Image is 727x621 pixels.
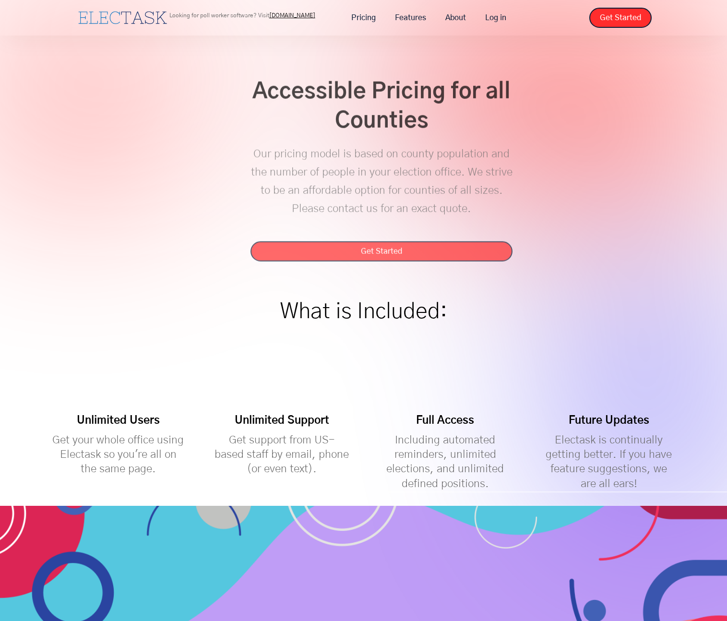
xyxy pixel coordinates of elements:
a: home [76,9,169,26]
p: Get your whole office using Electask so you're all on the same page. [51,433,186,477]
a: Log in [476,8,516,28]
p: Including automated reminders, unlimited elections, and unlimited defined positions. [378,433,513,491]
p: Get support from US-based staff by email, phone (or even text). [215,433,349,477]
h1: What is Included: [280,297,447,328]
a: Get Started [589,8,652,28]
a: Get Started [251,241,512,262]
a: Pricing [342,8,385,28]
a: [DOMAIN_NAME] [269,12,315,18]
a: Features [385,8,436,28]
h4: Unlimited Users [77,414,160,428]
a: About [436,8,476,28]
p: Electask is continually getting better. If you have feature suggestions, we are all ears! [541,433,676,491]
p: Our pricing model is based on county population and the number of people in your election office.... [251,145,512,236]
p: Looking for poll worker software? Visit [169,12,315,18]
h4: Unlimited Support [235,414,329,428]
h4: Full Access [416,414,474,428]
h2: Accessible Pricing for all Counties [251,78,512,136]
h4: Future Updates [569,414,649,428]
